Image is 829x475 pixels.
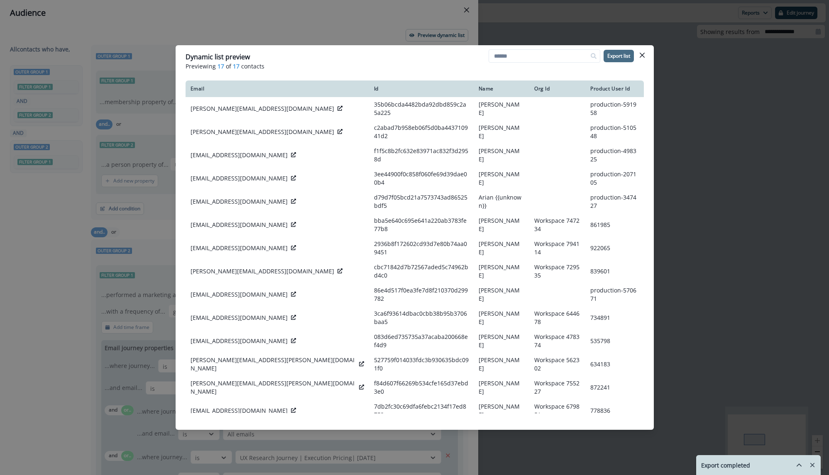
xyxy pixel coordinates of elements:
[786,456,802,475] button: hide-exports
[474,399,529,422] td: [PERSON_NAME]
[806,459,819,471] button: Remove-exports
[585,376,643,399] td: 872241
[585,283,643,306] td: production-570671
[604,50,634,62] button: Export list
[191,197,288,206] p: [EMAIL_ADDRESS][DOMAIN_NAME]
[191,407,288,415] p: [EMAIL_ADDRESS][DOMAIN_NAME]
[529,236,585,260] td: Workspace 794114
[369,399,474,422] td: 7db2fc30c69dfa6febc2134f17ed8753
[474,167,529,190] td: [PERSON_NAME]
[474,353,529,376] td: [PERSON_NAME]
[369,190,474,213] td: d79d7f05bcd21a7573743ad86525bdf5
[374,85,469,92] div: Id
[191,85,364,92] div: Email
[636,49,649,62] button: Close
[191,105,334,113] p: [PERSON_NAME][EMAIL_ADDRESS][DOMAIN_NAME]
[585,120,643,144] td: production-510548
[369,144,474,167] td: f1f5c8b2fc632e83971ac832f3d2958d
[474,329,529,353] td: [PERSON_NAME]
[474,236,529,260] td: [PERSON_NAME]
[191,267,334,275] p: [PERSON_NAME][EMAIL_ADDRESS][DOMAIN_NAME]
[369,283,474,306] td: 86e4d517f0ea3fe7d8f210370d299782
[186,62,644,71] p: Previewing of contacts
[369,213,474,236] td: bba5e640c695e641a220ab3783fe77b8
[191,337,288,345] p: [EMAIL_ADDRESS][DOMAIN_NAME]
[529,353,585,376] td: Workspace 562302
[585,167,643,190] td: production-207105
[474,376,529,399] td: [PERSON_NAME]
[585,260,643,283] td: 839601
[186,52,250,62] p: Dynamic list preview
[585,399,643,422] td: 778836
[474,120,529,144] td: [PERSON_NAME]
[529,376,585,399] td: Workspace 755227
[191,379,356,396] p: [PERSON_NAME][EMAIL_ADDRESS][PERSON_NAME][DOMAIN_NAME]
[585,353,643,376] td: 634183
[191,244,288,252] p: [EMAIL_ADDRESS][DOMAIN_NAME]
[191,128,334,136] p: [PERSON_NAME][EMAIL_ADDRESS][DOMAIN_NAME]
[585,144,643,167] td: production-498325
[369,236,474,260] td: 2936b8f172602cd93d7e80b74aa09451
[479,85,524,92] div: Name
[191,356,356,373] p: [PERSON_NAME][EMAIL_ADDRESS][PERSON_NAME][DOMAIN_NAME]
[369,306,474,329] td: 3ca6f93614dbac0cbb38b95b3706baa5
[191,290,288,299] p: [EMAIL_ADDRESS][DOMAIN_NAME]
[529,260,585,283] td: Workspace 729535
[607,53,630,59] p: Export list
[474,190,529,213] td: Arian {{unknown}}
[590,85,638,92] div: Product User Id
[585,329,643,353] td: 535798
[474,283,529,306] td: [PERSON_NAME]
[191,314,288,322] p: [EMAIL_ADDRESS][DOMAIN_NAME]
[585,190,643,213] td: production-347427
[191,221,288,229] p: [EMAIL_ADDRESS][DOMAIN_NAME]
[585,236,643,260] td: 922065
[191,174,288,183] p: [EMAIL_ADDRESS][DOMAIN_NAME]
[474,260,529,283] td: [PERSON_NAME]
[529,306,585,329] td: Workspace 644678
[233,62,240,71] span: 17
[585,97,643,120] td: production-591958
[369,120,474,144] td: c2abad7b958eb06f5d0ba443710941d2
[585,213,643,236] td: 861985
[474,144,529,167] td: [PERSON_NAME]
[369,376,474,399] td: f84d607f66269b534cfe165d37ebd3e0
[529,329,585,353] td: Workspace 478374
[369,97,474,120] td: 35b06bcda4482bda92dbd859c2a5a225
[191,151,288,159] p: [EMAIL_ADDRESS][DOMAIN_NAME]
[474,97,529,120] td: [PERSON_NAME]
[474,213,529,236] td: [PERSON_NAME]
[369,167,474,190] td: 3ee44900f0c858f060fe69d39dae00b4
[369,353,474,376] td: 527759f014033fdc3b930635bdc091f0
[701,461,750,470] p: Export completed
[474,306,529,329] td: [PERSON_NAME]
[585,306,643,329] td: 734891
[534,85,580,92] div: Org Id
[529,213,585,236] td: Workspace 747234
[529,399,585,422] td: Workspace 679851
[369,329,474,353] td: 083d6ed735735a37acaba200668ef4d9
[792,459,806,471] button: hide-exports
[218,62,224,71] span: 17
[369,260,474,283] td: cbc71842d7b72567aded5c74962bd4c0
